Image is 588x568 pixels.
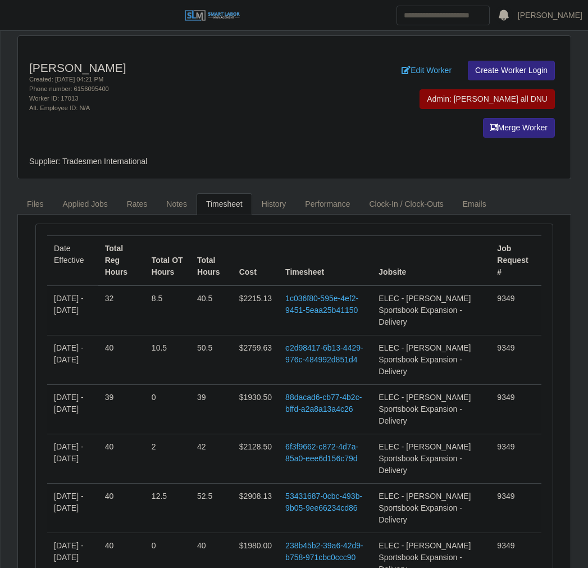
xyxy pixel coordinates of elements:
[396,6,490,25] input: Search
[190,335,233,385] td: 50.5
[145,385,190,434] td: 0
[379,294,471,326] span: ELEC - [PERSON_NAME] Sportsbook Expansion - Delivery
[17,193,53,215] a: Files
[47,434,98,484] td: [DATE] - [DATE]
[233,285,279,335] td: $2215.13
[497,294,514,303] span: 9349
[197,193,252,215] a: Timesheet
[117,193,157,215] a: Rates
[29,61,331,75] h4: [PERSON_NAME]
[497,393,514,402] span: 9349
[29,84,331,94] div: Phone number: 6156095400
[468,61,555,80] a: Create Worker Login
[285,294,358,315] a: 1c036f80-595e-4ef2-9451-5eaa25b41150
[184,10,240,22] img: SLM Logo
[47,385,98,434] td: [DATE] - [DATE]
[157,193,197,215] a: Notes
[98,484,145,533] td: 40
[279,236,372,286] th: Timesheet
[98,434,145,484] td: 40
[372,236,490,286] th: Jobsite
[420,89,555,109] button: Admin: [PERSON_NAME] all DNU
[145,484,190,533] td: 12.5
[29,157,147,166] span: Supplier: Tradesmen International
[490,236,541,286] th: Job Request #
[47,285,98,335] td: [DATE] - [DATE]
[252,193,296,215] a: History
[190,385,233,434] td: 39
[47,236,98,286] td: Date Effective
[29,94,331,103] div: Worker ID: 17013
[145,335,190,385] td: 10.5
[518,10,582,21] a: [PERSON_NAME]
[285,393,362,413] a: 88dacad6-cb77-4b2c-bffd-a2a8a13a4c26
[483,118,555,138] button: Merge Worker
[359,193,453,215] a: Clock-In / Clock-Outs
[497,492,514,501] span: 9349
[379,343,471,376] span: ELEC - [PERSON_NAME] Sportsbook Expansion - Delivery
[98,385,145,434] td: 39
[497,343,514,352] span: 9349
[29,103,331,113] div: Alt. Employee ID: N/A
[145,434,190,484] td: 2
[233,385,279,434] td: $1930.50
[379,393,471,425] span: ELEC - [PERSON_NAME] Sportsbook Expansion - Delivery
[53,193,117,215] a: Applied Jobs
[145,236,190,286] th: Total OT Hours
[285,343,363,364] a: e2d98417-6b13-4429-976c-484992d851d4
[497,541,514,550] span: 9349
[190,285,233,335] td: 40.5
[145,285,190,335] td: 8.5
[29,75,331,84] div: Created: [DATE] 04:21 PM
[285,442,358,463] a: 6f3f9662-c872-4d7a-85a0-eee6d156c79d
[190,484,233,533] td: 52.5
[47,484,98,533] td: [DATE] - [DATE]
[98,335,145,385] td: 40
[47,335,98,385] td: [DATE] - [DATE]
[295,193,359,215] a: Performance
[233,335,279,385] td: $2759.63
[98,285,145,335] td: 32
[190,434,233,484] td: 42
[285,492,362,512] a: 53431687-0cbc-493b-9b05-9ee66234cd86
[233,434,279,484] td: $2128.50
[98,236,145,286] th: Total Reg Hours
[379,492,471,524] span: ELEC - [PERSON_NAME] Sportsbook Expansion - Delivery
[190,236,233,286] th: Total Hours
[453,193,496,215] a: Emails
[233,236,279,286] th: Cost
[497,442,514,451] span: 9349
[233,484,279,533] td: $2908.13
[394,61,459,80] a: Edit Worker
[379,442,471,475] span: ELEC - [PERSON_NAME] Sportsbook Expansion - Delivery
[285,541,363,562] a: 238b45b2-39a6-42d9-b758-971cbc0ccc90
